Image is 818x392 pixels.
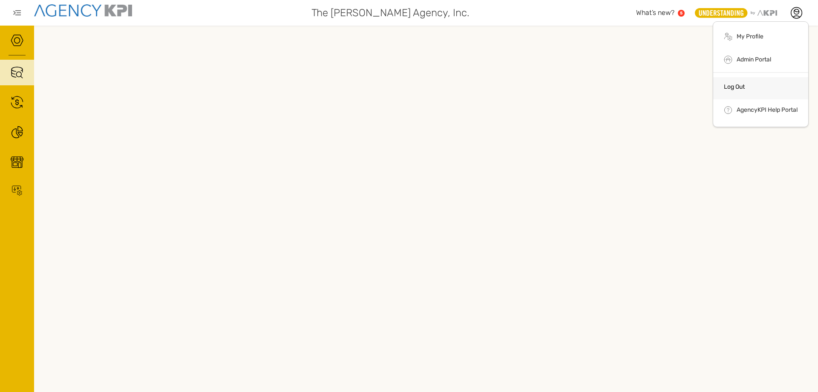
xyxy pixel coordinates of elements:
[737,106,798,113] a: AgencyKPI Help Portal
[34,4,132,17] img: agencykpi-logo-550x69-2d9e3fa8.png
[737,56,771,63] a: Admin Portal
[737,33,763,40] a: My Profile
[678,10,685,17] a: 5
[724,83,745,90] a: Log Out
[680,11,683,15] text: 5
[636,9,674,17] span: What’s new?
[311,5,469,20] span: The [PERSON_NAME] Agency, Inc.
